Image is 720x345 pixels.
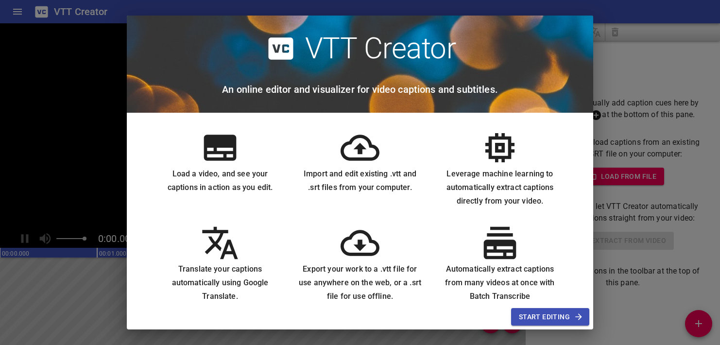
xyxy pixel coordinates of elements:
h6: Leverage machine learning to automatically extract captions directly from your video. [438,167,562,208]
h6: Translate your captions automatically using Google Translate. [158,262,282,303]
h6: Automatically extract captions from many videos at once with Batch Transcribe [438,262,562,303]
h2: VTT Creator [305,31,456,66]
span: Start Editing [519,311,582,323]
button: Start Editing [511,308,589,326]
h6: Load a video, and see your captions in action as you edit. [158,167,282,194]
h6: An online editor and visualizer for video captions and subtitles. [222,82,498,97]
h6: Export your work to a .vtt file for use anywhere on the web, or a .srt file for use offline. [298,262,422,303]
h6: Import and edit existing .vtt and .srt files from your computer. [298,167,422,194]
